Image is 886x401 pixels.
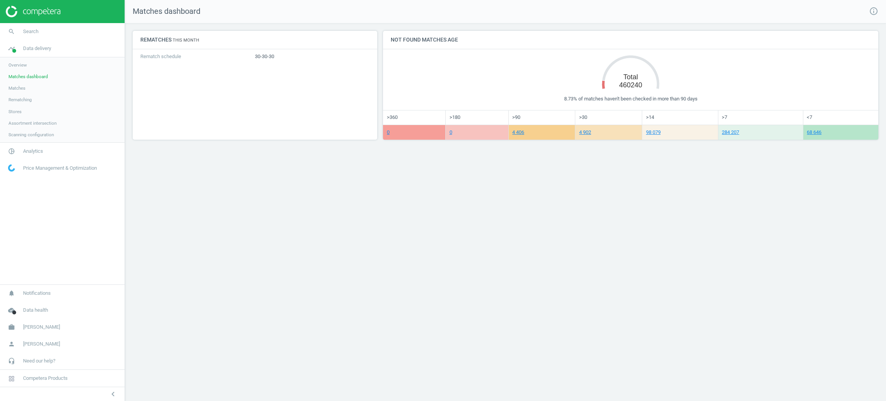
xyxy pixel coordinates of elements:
[869,7,878,17] a: info_outline
[8,74,48,80] span: Matches dashboard
[4,144,19,159] i: pie_chart_outlined
[807,129,821,135] a: 68 646
[508,110,575,125] td: >90
[103,389,123,399] button: chevron_left
[512,129,524,135] a: 4 406
[4,337,19,351] i: person
[140,53,255,60] p: Rematch schedule
[23,290,51,297] span: Notifications
[869,7,878,16] i: info_outline
[619,81,642,89] tspan: 460240
[23,324,60,331] span: [PERSON_NAME]
[387,129,390,135] a: 0
[173,38,199,43] small: This month
[23,307,48,314] span: Data health
[8,62,27,68] span: Overview
[445,110,508,125] td: >180
[4,354,19,368] i: headset_mic
[579,129,591,135] a: 4 902
[8,120,57,126] span: Assortment intersection
[646,129,661,135] a: 98 079
[391,95,871,102] div: 8.73% of matches haven't been checked in more than 90 days
[23,341,60,348] span: [PERSON_NAME]
[722,129,739,135] a: 284 207
[4,41,19,56] i: timeline
[8,85,25,91] span: Matches
[23,165,97,172] span: Price Management & Optimization
[4,286,19,301] i: notifications
[4,24,19,39] i: search
[8,97,32,103] span: Rematching
[4,320,19,334] i: work
[8,109,22,115] span: Stores
[8,164,15,172] img: wGWNvw8QSZomAAAAABJRU5ErkJggg==
[450,129,452,135] a: 0
[575,110,642,125] td: >30
[23,45,51,52] span: Data delivery
[133,31,207,49] h4: Rematches
[383,31,466,49] h4: Not found matches age
[255,53,370,60] p: 30-30-30
[6,6,60,17] img: ajHJNr6hYgQAAAAASUVORK5CYII=
[23,358,55,364] span: Need our help?
[642,110,718,125] td: >14
[383,110,445,125] td: >360
[23,28,38,35] span: Search
[803,110,878,125] td: <7
[718,110,803,125] td: >7
[23,375,68,382] span: Competera Products
[8,132,54,138] span: Scanning configuration
[108,389,118,399] i: chevron_left
[125,6,200,17] span: Matches dashboard
[623,73,638,81] tspan: Total
[4,303,19,317] i: cloud_done
[23,148,43,155] span: Analytics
